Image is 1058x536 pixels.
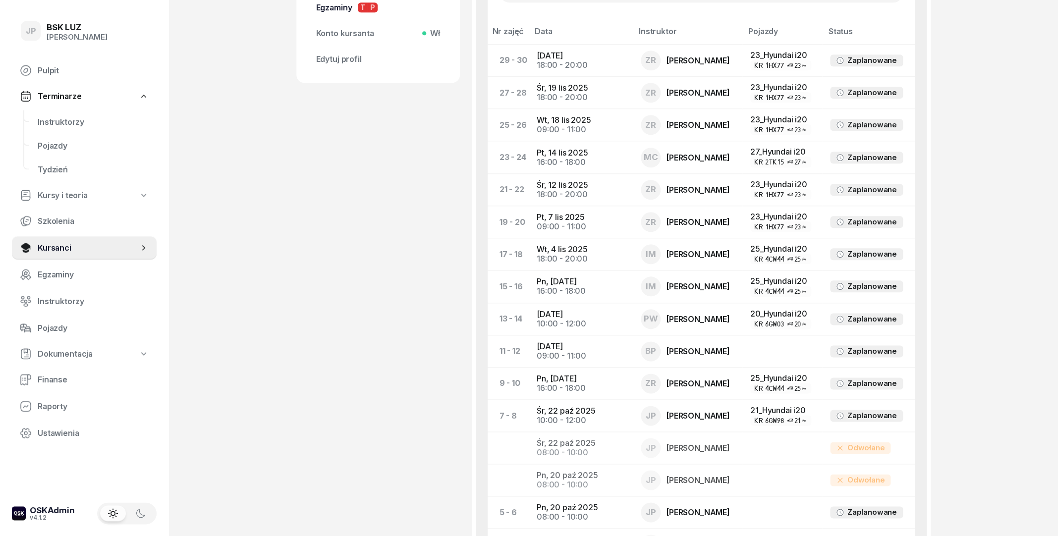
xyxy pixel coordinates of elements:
[488,141,529,173] td: 23 - 24
[529,109,633,141] td: Wt, 18 lis 2025
[667,347,730,355] div: [PERSON_NAME]
[537,383,625,393] div: 16:00 - 18:00
[12,289,157,313] a: Instruktorzy
[537,254,625,264] div: 18:00 - 20:00
[645,412,656,420] span: JP
[750,83,815,92] div: 23_Hyundai i20
[754,61,807,69] div: KR 1HX77 (23)
[754,190,807,199] div: KR 1HX77 (23)
[847,379,896,388] div: Zaplanowane
[645,89,656,97] span: ZR
[38,270,149,279] span: Egzaminy
[645,444,656,452] span: JP
[667,121,730,129] div: [PERSON_NAME]
[488,77,529,109] td: 27 - 28
[754,255,807,263] div: KR 4CW44 (25)
[847,508,896,517] div: Zaplanowane
[750,147,815,157] div: 27_Hyundai i20
[537,93,625,102] div: 18:00 - 20:00
[529,270,633,303] td: Pn, [DATE]
[30,110,157,134] a: Instruktorzy
[667,89,730,97] div: [PERSON_NAME]
[667,250,730,258] div: [PERSON_NAME]
[667,186,730,194] div: [PERSON_NAME]
[847,250,896,259] div: Zaplanowane
[30,506,75,515] div: OSKAdmin
[750,374,815,383] div: 25_Hyundai i20
[645,185,656,194] span: ZR
[12,236,157,260] a: Kursanci
[12,343,157,365] a: Dokumentacja
[529,400,633,432] td: Śr, 22 paź 2025
[750,212,815,221] div: 23_Hyundai i20
[12,316,157,340] a: Pojazdy
[754,384,807,392] div: KR 4CW44 (25)
[645,508,656,517] span: JP
[12,421,157,445] a: Ustawienia
[38,297,149,306] span: Instruktorzy
[30,134,157,158] a: Pojazdy
[38,243,139,253] span: Kursanci
[308,21,448,45] a: Konto kursantaWł
[488,303,529,335] td: 13 - 14
[537,512,625,522] div: 08:00 - 10:00
[750,180,815,189] div: 23_Hyundai i20
[847,411,896,420] div: Zaplanowane
[12,209,157,233] a: Szkolenia
[488,44,529,76] td: 29 - 30
[529,367,633,399] td: Pn, [DATE]
[12,85,157,107] a: Terminarze
[488,109,529,141] td: 25 - 26
[754,158,807,166] div: KR 2TK15 (27)
[488,206,529,238] td: 19 - 20
[742,26,823,45] th: Pojazdy
[847,153,896,162] div: Zaplanowane
[488,173,529,206] td: 21 - 22
[847,56,896,65] div: Zaplanowane
[529,206,633,238] td: Pt, 7 lis 2025
[316,54,440,64] span: Edytuj profil
[537,319,625,328] div: 10:00 - 12:00
[38,191,88,200] span: Kursy i teoria
[754,287,807,295] div: KR 4CW44 (25)
[30,515,75,521] div: v4.1.2
[645,56,656,64] span: ZR
[754,125,807,134] div: KR 1HX77 (23)
[537,158,625,167] div: 16:00 - 18:00
[426,29,440,38] span: Wł
[488,496,529,529] td: 5 - 6
[750,309,815,319] div: 20_Hyundai i20
[316,2,440,12] span: Egzaminy
[529,77,633,109] td: Śr, 19 lis 2025
[38,165,149,174] span: Tydzień
[529,141,633,173] td: Pt, 14 lis 2025
[667,444,730,452] div: [PERSON_NAME]
[667,282,730,290] div: [PERSON_NAME]
[12,368,157,391] a: Finanse
[750,406,815,415] div: 21_Hyundai i20
[667,476,730,484] div: [PERSON_NAME]
[847,315,896,323] div: Zaplanowane
[38,375,149,384] span: Finanse
[830,442,891,454] div: Odwołane
[645,476,656,484] span: JP
[368,2,378,12] span: P
[38,323,149,333] span: Pojazdy
[643,315,658,323] span: PW
[488,238,529,270] td: 17 - 18
[537,448,625,457] div: 08:00 - 10:00
[488,335,529,367] td: 11 - 12
[529,303,633,335] td: [DATE]
[12,263,157,286] a: Egzaminy
[12,184,157,206] a: Kursy i teoria
[488,400,529,432] td: 7 - 8
[537,125,625,134] div: 09:00 - 11:00
[47,33,108,42] div: [PERSON_NAME]
[537,416,625,425] div: 10:00 - 12:00
[529,496,633,529] td: Pn, 20 paź 2025
[537,286,625,296] div: 16:00 - 18:00
[47,23,108,32] div: BSK LUZ
[633,26,742,45] th: Instruktor
[754,222,807,231] div: KR 1HX77 (23)
[30,158,157,181] a: Tydzień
